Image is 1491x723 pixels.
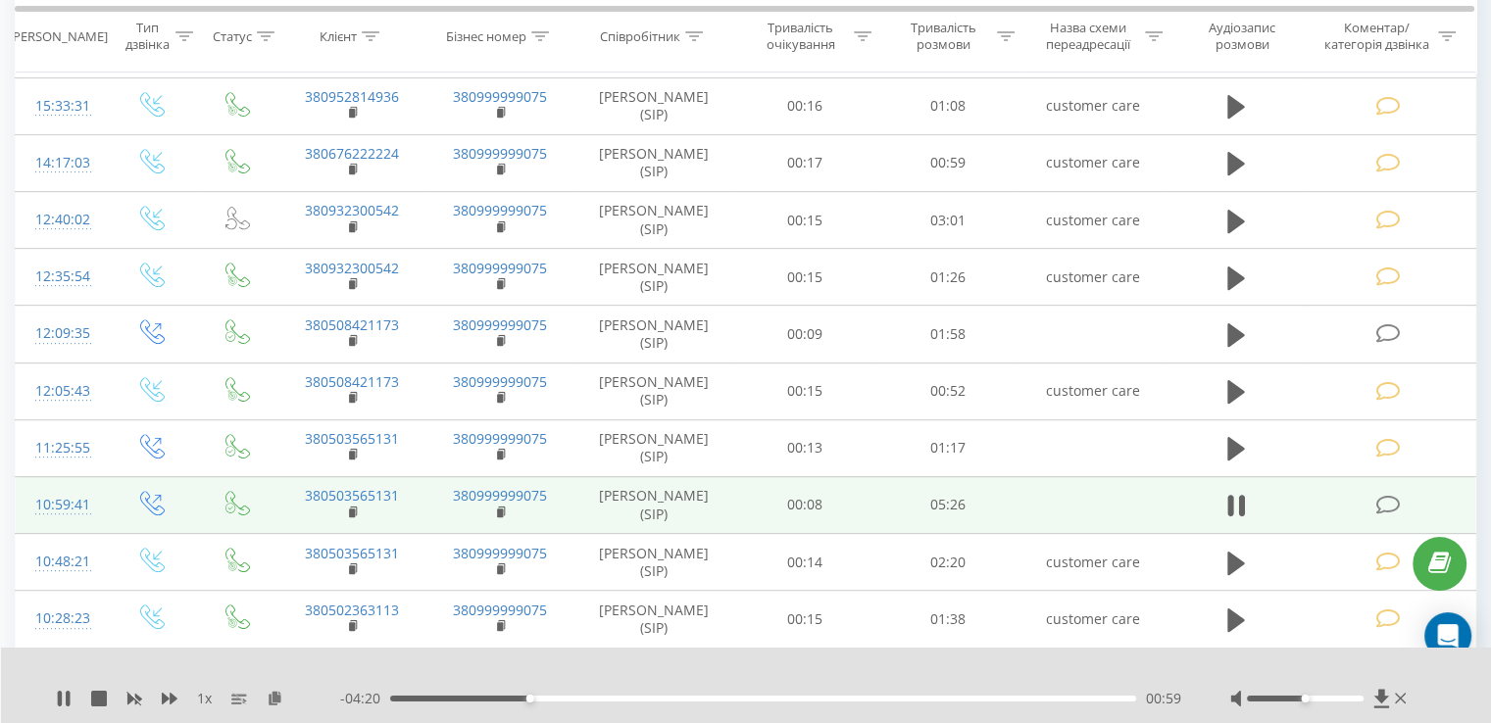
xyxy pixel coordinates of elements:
[453,87,547,106] a: 380999999075
[574,77,734,134] td: [PERSON_NAME] (SIP)
[453,201,547,219] a: 380999999075
[305,87,399,106] a: 380952814936
[35,201,87,239] div: 12:40:02
[305,429,399,448] a: 380503565131
[9,28,108,45] div: [PERSON_NAME]
[734,419,876,476] td: 00:13
[320,28,357,45] div: Клієнт
[453,259,547,277] a: 380999999075
[526,695,534,702] div: Accessibility label
[876,419,1019,476] td: 01:17
[876,306,1019,362] td: 01:58
[197,689,212,708] span: 1 x
[35,144,87,182] div: 14:17:03
[35,87,87,125] div: 15:33:31
[305,201,399,219] a: 380932300542
[574,476,734,533] td: [PERSON_NAME] (SIP)
[894,21,992,54] div: Тривалість розмови
[1019,249,1167,306] td: customer care
[734,77,876,134] td: 00:16
[35,372,87,410] div: 12:05:43
[574,249,734,306] td: [PERSON_NAME] (SIP)
[1185,21,1300,54] div: Аудіозапис розмови
[734,362,876,419] td: 00:15
[1037,21,1140,54] div: Назва схеми переадресації
[1424,612,1471,659] div: Open Intercom Messenger
[453,544,547,562] a: 380999999075
[574,134,734,191] td: [PERSON_NAME] (SIP)
[213,28,252,45] div: Статус
[305,601,399,619] a: 380502363113
[876,534,1019,591] td: 02:20
[574,306,734,362] td: [PERSON_NAME] (SIP)
[574,419,734,476] td: [PERSON_NAME] (SIP)
[752,21,850,54] div: Тривалість очікування
[574,534,734,591] td: [PERSON_NAME] (SIP)
[453,372,547,391] a: 380999999075
[35,429,87,467] div: 11:25:55
[734,249,876,306] td: 00:15
[453,144,547,163] a: 380999999075
[1019,591,1167,648] td: customer care
[446,28,526,45] div: Бізнес номер
[876,249,1019,306] td: 01:26
[876,362,1019,419] td: 00:52
[305,144,399,163] a: 380676222224
[453,429,547,448] a: 380999999075
[1301,695,1309,702] div: Accessibility label
[305,315,399,334] a: 380508421173
[453,315,547,334] a: 380999999075
[305,372,399,391] a: 380508421173
[1019,134,1167,191] td: customer care
[1318,21,1433,54] div: Коментар/категорія дзвінка
[35,258,87,296] div: 12:35:54
[35,314,87,353] div: 12:09:35
[574,362,734,419] td: [PERSON_NAME] (SIP)
[124,21,170,54] div: Тип дзвінка
[453,601,547,619] a: 380999999075
[340,689,390,708] span: - 04:20
[1146,689,1181,708] span: 00:59
[734,134,876,191] td: 00:17
[305,259,399,277] a: 380932300542
[876,192,1019,249] td: 03:01
[453,486,547,505] a: 380999999075
[305,544,399,562] a: 380503565131
[574,591,734,648] td: [PERSON_NAME] (SIP)
[876,134,1019,191] td: 00:59
[305,486,399,505] a: 380503565131
[574,192,734,249] td: [PERSON_NAME] (SIP)
[876,591,1019,648] td: 01:38
[1019,362,1167,419] td: customer care
[1019,534,1167,591] td: customer care
[1019,77,1167,134] td: customer care
[734,591,876,648] td: 00:15
[734,476,876,533] td: 00:08
[876,77,1019,134] td: 01:08
[734,534,876,591] td: 00:14
[600,28,680,45] div: Співробітник
[876,476,1019,533] td: 05:26
[1019,192,1167,249] td: customer care
[35,600,87,638] div: 10:28:23
[734,306,876,362] td: 00:09
[734,192,876,249] td: 00:15
[35,486,87,524] div: 10:59:41
[35,543,87,581] div: 10:48:21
